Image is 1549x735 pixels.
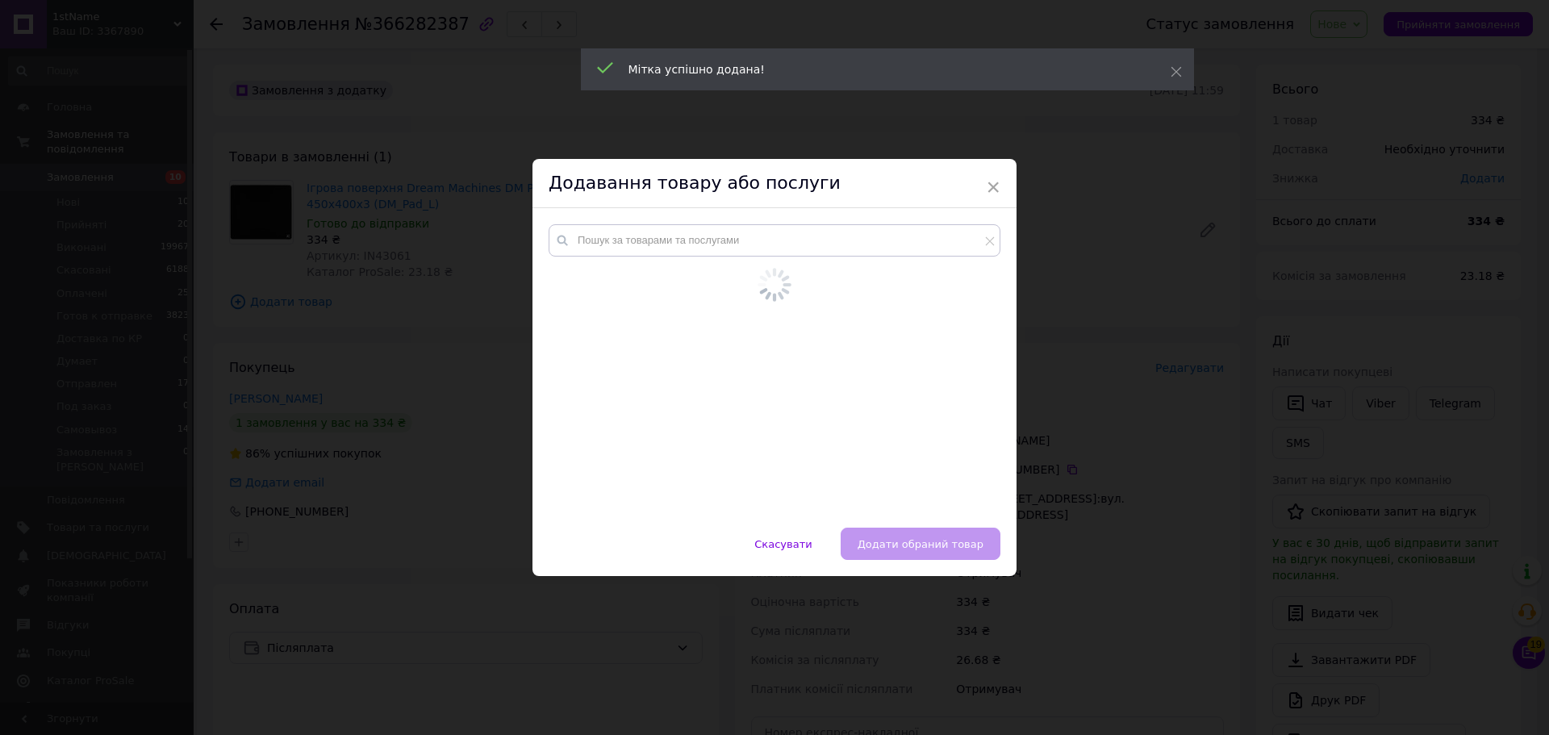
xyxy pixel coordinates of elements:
[549,224,1000,257] input: Пошук за товарами та послугами
[737,528,829,560] button: Скасувати
[754,538,812,550] span: Скасувати
[628,61,1130,77] div: Мітка успішно додана!
[532,159,1017,208] div: Додавання товару або послуги
[986,173,1000,201] span: ×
